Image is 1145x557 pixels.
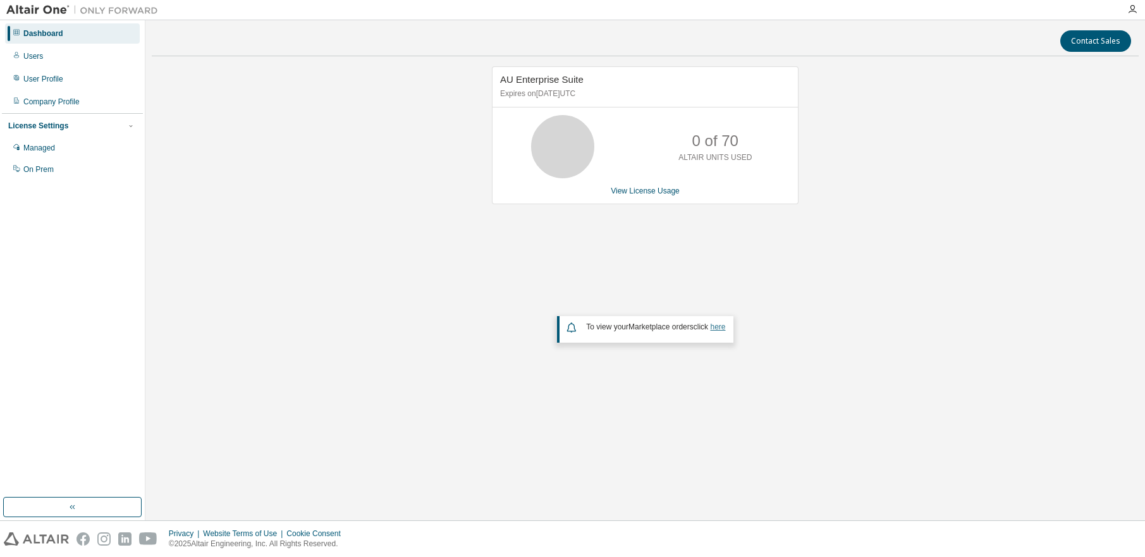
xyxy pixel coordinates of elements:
[118,532,132,546] img: linkedin.svg
[23,97,80,107] div: Company Profile
[692,130,738,152] p: 0 of 70
[203,529,286,539] div: Website Terms of Use
[6,4,164,16] img: Altair One
[628,322,694,331] em: Marketplace orders
[169,529,203,539] div: Privacy
[500,74,584,85] span: AU Enterprise Suite
[1060,30,1131,52] button: Contact Sales
[23,28,63,39] div: Dashboard
[586,322,725,331] span: To view your click
[97,532,111,546] img: instagram.svg
[169,539,348,549] p: © 2025 Altair Engineering, Inc. All Rights Reserved.
[500,89,787,99] p: Expires on [DATE] UTC
[77,532,90,546] img: facebook.svg
[23,74,63,84] div: User Profile
[23,51,43,61] div: Users
[23,143,55,153] div: Managed
[4,532,69,546] img: altair_logo.svg
[286,529,348,539] div: Cookie Consent
[139,532,157,546] img: youtube.svg
[8,121,68,131] div: License Settings
[678,152,752,163] p: ALTAIR UNITS USED
[710,322,725,331] a: here
[23,164,54,174] div: On Prem
[611,187,680,195] a: View License Usage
